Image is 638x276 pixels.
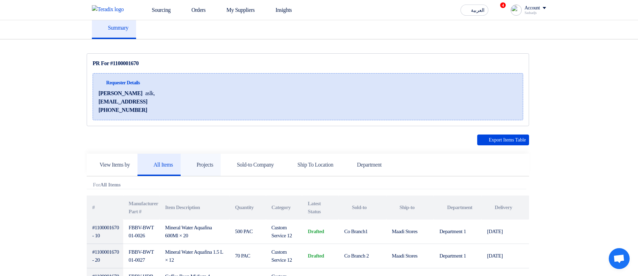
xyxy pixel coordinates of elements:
[434,244,481,268] td: Department 1
[511,5,522,16] img: profile_test.png
[100,182,121,187] b: All Items
[386,195,434,220] th: Ship-to
[260,2,298,18] a: Insights
[302,220,339,244] td: drafted
[100,161,130,168] h5: View Items by
[609,248,630,269] a: Open chat
[266,220,302,244] td: Custom Service 12
[87,220,123,244] td: #1100001670 - 10
[500,2,506,8] span: 4
[145,89,155,98] span: aslk,
[266,195,302,220] th: Category
[229,244,266,268] td: 70 PAC
[100,24,128,31] h5: Summary
[87,195,123,220] th: #
[87,244,123,268] td: #1100001670 - 20
[159,220,229,244] td: Mineral Water Aquafina 600Ml × 20
[302,195,339,220] th: Latest Status
[481,244,529,268] td: [DATE]
[289,161,333,168] h5: Ship To Location
[386,220,434,244] td: Maadi Stores
[386,244,434,268] td: Maadi Stores
[481,195,529,220] th: Delivery
[266,244,302,268] td: Custom Service 12
[123,244,160,268] td: FBBV-BWT01-0027
[481,220,529,244] td: [DATE]
[123,220,160,244] td: FBBV-BWT01-0026
[211,2,260,18] a: My Suppliers
[159,244,229,268] td: Mineral Water Aquafina 1.5 L × 12
[229,195,266,220] th: Quantity
[229,220,266,244] td: 500 PAC
[176,2,211,18] a: Orders
[93,59,523,68] div: PR For #1100001670
[477,135,529,145] button: Export Items Table
[92,5,128,14] img: Teradix logo
[302,244,339,268] td: drafted
[99,89,142,98] span: [PERSON_NAME]
[339,220,386,244] td: Co Branch1
[339,244,386,268] td: Co Branch 2
[123,195,160,220] th: Manufacturer Part #
[434,195,481,220] th: Department
[348,161,381,168] h5: Department
[106,79,140,86] span: Requester Details
[434,220,481,244] td: Department 1
[159,195,229,220] th: Item Description
[145,161,173,168] h5: All Items
[99,98,147,106] span: [EMAIL_ADDRESS]
[339,195,386,220] th: Sold-to
[471,8,485,13] span: العربية
[460,5,488,16] button: العربية
[136,2,176,18] a: Sourcing
[87,182,526,189] div: For
[525,5,540,11] div: Account
[188,161,213,168] h5: Projects
[228,161,274,168] h5: Sold-to Company
[99,106,147,114] span: [PHONE_NUMBER]
[525,11,546,15] div: Sadsadjs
